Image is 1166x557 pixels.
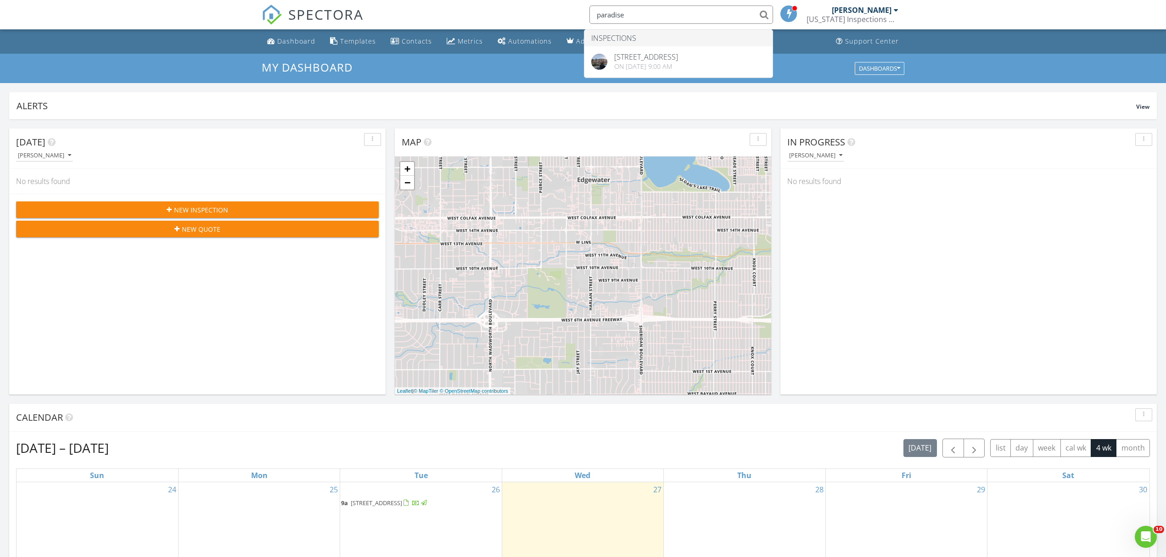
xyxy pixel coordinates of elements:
a: Go to August 28, 2025 [813,482,825,497]
button: Dashboards [855,62,904,75]
iframe: Intercom live chat [1135,526,1157,548]
a: Advanced [563,33,614,50]
div: Alerts [17,100,1136,112]
button: [PERSON_NAME] [787,150,844,162]
a: Saturday [1060,469,1076,482]
li: Inspections [584,30,773,46]
a: Go to August 25, 2025 [328,482,340,497]
span: New Inspection [174,205,228,215]
div: [STREET_ADDRESS] [614,53,678,61]
a: Templates [326,33,380,50]
span: View [1136,103,1149,111]
button: New Inspection [16,201,379,218]
div: Support Center [845,37,899,45]
a: Go to August 26, 2025 [490,482,502,497]
a: © MapTiler [414,388,438,394]
a: Leaflet [397,388,412,394]
img: The Best Home Inspection Software - Spectora [262,5,282,25]
div: Templates [340,37,376,45]
button: [PERSON_NAME] [16,150,73,162]
div: Florida Inspections Group LLC [807,15,898,24]
a: Go to August 24, 2025 [166,482,178,497]
div: Automations [508,37,552,45]
div: [PERSON_NAME] [18,152,71,159]
button: Next [964,439,985,457]
button: week [1033,439,1061,457]
div: Advanced [576,37,610,45]
button: day [1010,439,1033,457]
div: [PERSON_NAME] [832,6,891,15]
a: Sunday [88,469,106,482]
a: Wednesday [573,469,592,482]
button: 4 wk [1091,439,1116,457]
a: Thursday [735,469,753,482]
div: | [395,387,510,395]
span: In Progress [787,136,845,148]
a: Support Center [832,33,903,50]
span: New Quote [182,224,220,234]
button: month [1116,439,1150,457]
a: Contacts [387,33,436,50]
div: On [DATE] 9:00 am [614,63,678,70]
a: Automations (Basic) [494,33,555,50]
a: Zoom in [400,162,414,176]
span: [DATE] [16,136,45,148]
a: 9a [STREET_ADDRESS] [341,498,500,509]
a: Friday [900,469,913,482]
div: No results found [9,169,386,194]
a: Go to August 29, 2025 [975,482,987,497]
a: Go to August 27, 2025 [651,482,663,497]
button: cal wk [1060,439,1092,457]
a: Dashboard [263,33,319,50]
a: Zoom out [400,176,414,189]
div: Dashboards [859,65,900,72]
div: Contacts [402,37,432,45]
a: 9a [STREET_ADDRESS] [341,499,428,507]
div: [PERSON_NAME] [789,152,842,159]
h2: [DATE] – [DATE] [16,439,109,457]
div: Metrics [458,37,483,45]
button: New Quote [16,221,379,237]
span: [STREET_ADDRESS] [351,499,402,507]
button: Previous [942,439,964,457]
button: list [990,439,1011,457]
a: Monday [249,469,269,482]
a: Tuesday [413,469,430,482]
span: My Dashboard [262,60,353,75]
img: data [591,54,607,70]
span: Calendar [16,411,63,423]
div: Dashboard [277,37,315,45]
span: 9a [341,499,348,507]
button: [DATE] [903,439,937,457]
a: Go to August 30, 2025 [1137,482,1149,497]
input: Search everything... [589,6,773,24]
div: No results found [780,169,1157,194]
span: Map [402,136,421,148]
span: SPECTORA [288,5,364,24]
a: Metrics [443,33,487,50]
a: SPECTORA [262,12,364,32]
span: 10 [1154,526,1164,533]
a: © OpenStreetMap contributors [440,388,508,394]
